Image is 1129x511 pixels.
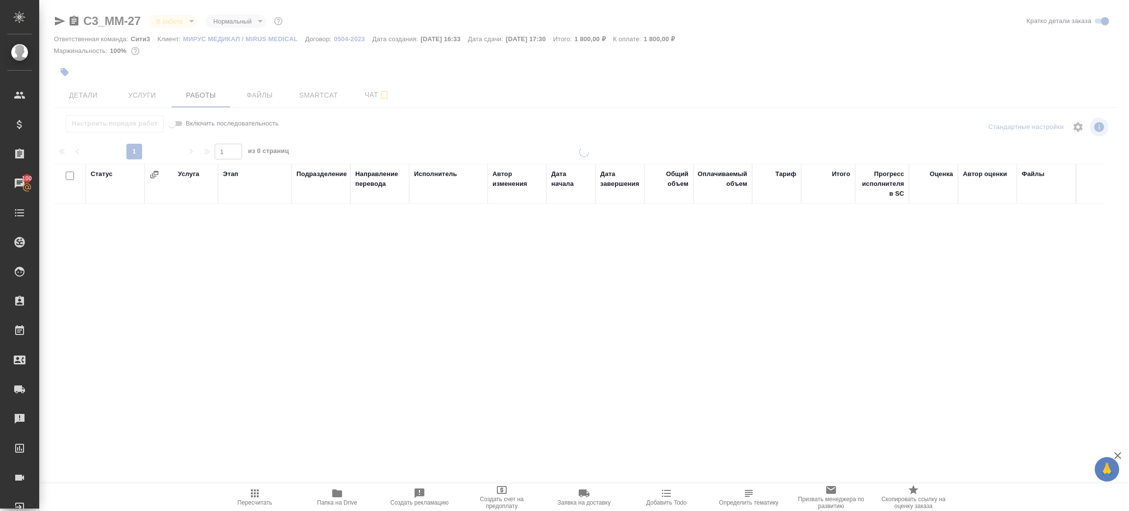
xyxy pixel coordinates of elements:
button: Сгруппировать [149,170,159,179]
div: Этап [223,169,238,179]
div: Общий объем [649,169,688,189]
div: Дата начала [551,169,590,189]
div: Статус [91,169,113,179]
div: Итого [832,169,850,179]
div: Дата завершения [600,169,639,189]
div: Оценка [930,169,953,179]
div: Автор оценки [963,169,1007,179]
div: Тариф [775,169,796,179]
div: Файлы [1022,169,1044,179]
div: Оплачиваемый объем [698,169,747,189]
span: 🙏 [1099,459,1115,480]
div: Направление перевода [355,169,404,189]
a: 100 [2,171,37,196]
span: 100 [16,174,38,183]
div: Прогресс исполнителя в SC [860,169,904,199]
div: Подразделение [296,169,347,179]
button: 🙏 [1095,457,1119,482]
div: Услуга [178,169,199,179]
div: Автор изменения [492,169,541,189]
div: Исполнитель [414,169,457,179]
